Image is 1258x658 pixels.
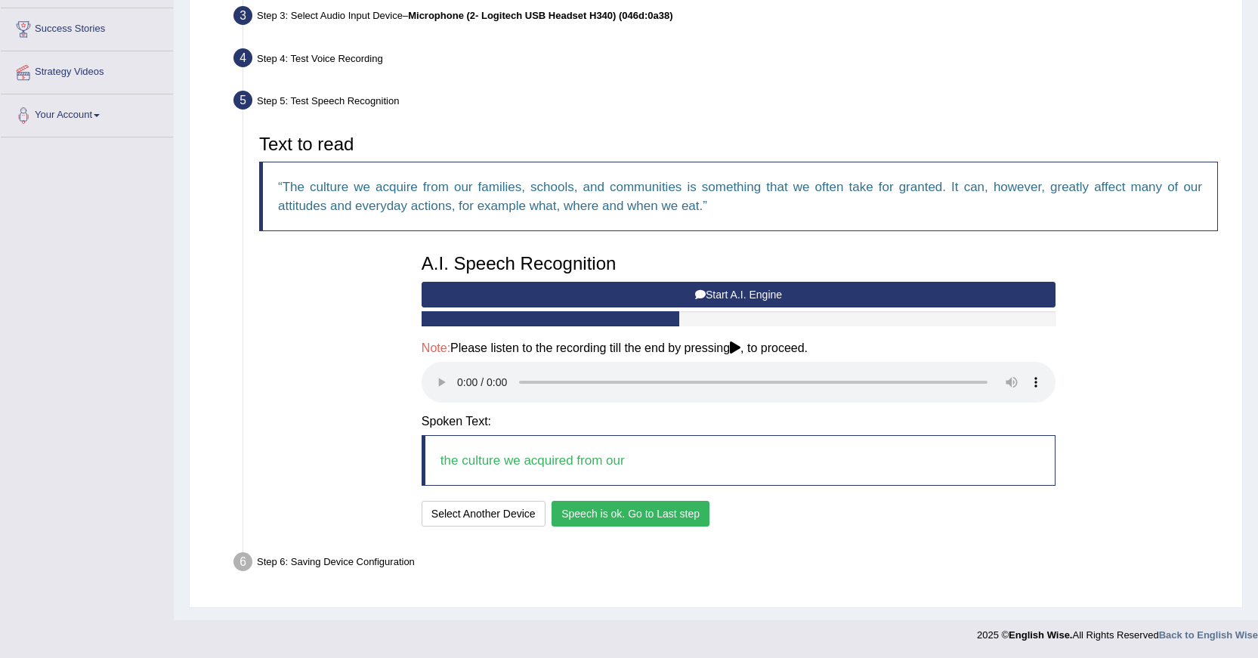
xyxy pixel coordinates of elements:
span: Note: [422,341,450,354]
h4: Please listen to the recording till the end by pressing , to proceed. [422,341,1056,355]
h3: A.I. Speech Recognition [422,254,1056,273]
q: The culture we acquire from our families, schools, and communities is something that we often tak... [278,180,1202,213]
div: Step 5: Test Speech Recognition [227,86,1235,119]
a: Success Stories [1,8,173,46]
span: – [403,10,673,21]
button: Start A.I. Engine [422,282,1056,307]
div: Step 6: Saving Device Configuration [227,548,1235,581]
button: Select Another Device [422,501,546,527]
button: Speech is ok. Go to Last step [552,501,709,527]
div: Step 4: Test Voice Recording [227,44,1235,77]
blockquote: the culture we acquired from our [422,435,1056,486]
div: Step 3: Select Audio Input Device [227,2,1235,35]
strong: English Wise. [1009,629,1072,641]
div: 2025 © All Rights Reserved [977,620,1258,642]
a: Your Account [1,94,173,132]
h3: Text to read [259,134,1218,154]
h4: Spoken Text: [422,415,1056,428]
b: Microphone (2- Logitech USB Headset H340) (046d:0a38) [408,10,672,21]
a: Strategy Videos [1,51,173,89]
a: Back to English Wise [1159,629,1258,641]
